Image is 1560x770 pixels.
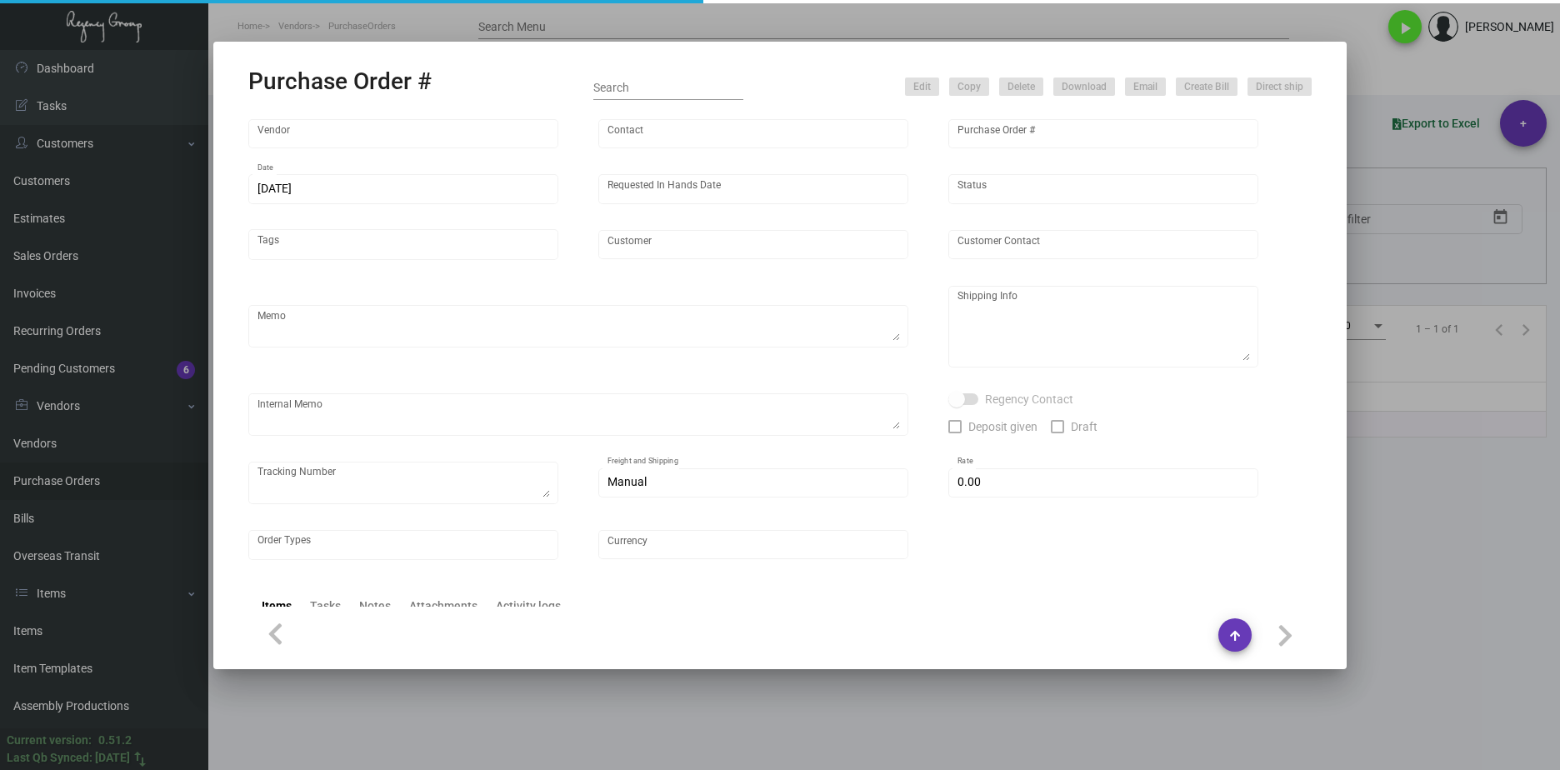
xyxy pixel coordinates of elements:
[7,732,92,749] div: Current version:
[913,80,931,94] span: Edit
[262,597,292,615] div: Items
[1256,80,1303,94] span: Direct ship
[1133,80,1157,94] span: Email
[949,77,989,96] button: Copy
[999,77,1043,96] button: Delete
[1071,417,1097,437] span: Draft
[905,77,939,96] button: Edit
[359,597,391,615] div: Notes
[1007,80,1035,94] span: Delete
[1176,77,1237,96] button: Create Bill
[248,67,432,96] h2: Purchase Order #
[1053,77,1115,96] button: Download
[310,597,341,615] div: Tasks
[1062,80,1107,94] span: Download
[985,389,1073,409] span: Regency Contact
[98,732,132,749] div: 0.51.2
[7,749,130,767] div: Last Qb Synced: [DATE]
[1184,80,1229,94] span: Create Bill
[409,597,477,615] div: Attachments
[1247,77,1312,96] button: Direct ship
[1125,77,1166,96] button: Email
[968,417,1037,437] span: Deposit given
[496,597,561,615] div: Activity logs
[607,475,647,488] span: Manual
[957,80,981,94] span: Copy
